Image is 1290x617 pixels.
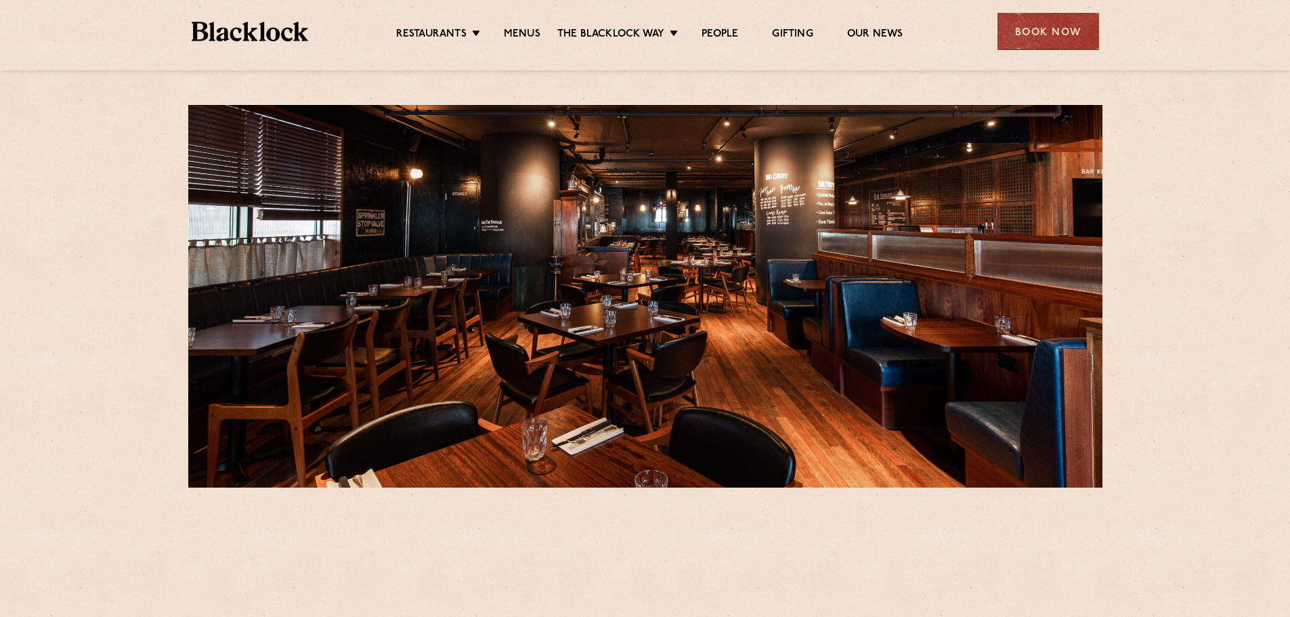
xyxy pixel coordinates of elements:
a: Menus [504,28,540,43]
img: BL_Textured_Logo-footer-cropped.svg [192,22,309,41]
a: Restaurants [396,28,467,43]
a: Our News [847,28,903,43]
div: Book Now [997,13,1099,50]
a: Gifting [772,28,813,43]
a: People [702,28,738,43]
a: The Blacklock Way [557,28,664,43]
